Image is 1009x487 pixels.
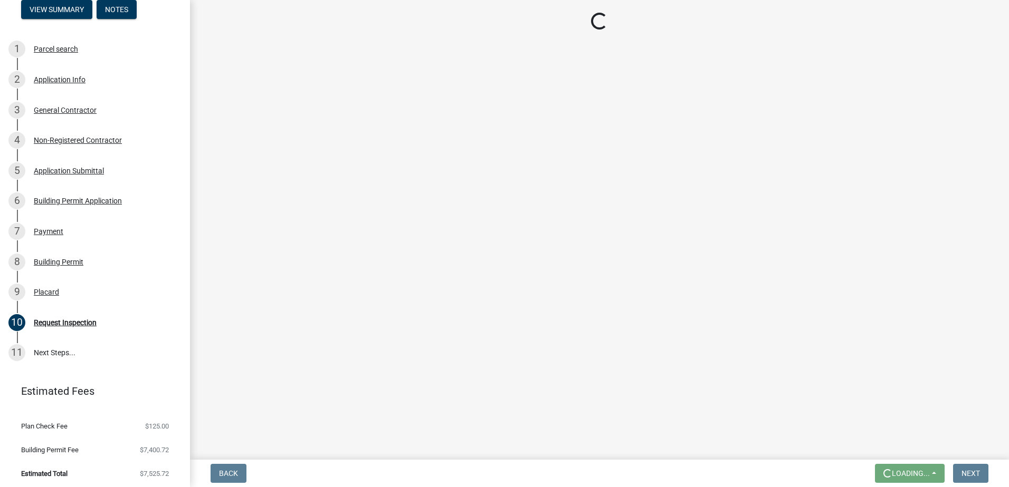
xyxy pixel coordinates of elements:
[211,464,246,483] button: Back
[8,284,25,300] div: 9
[8,192,25,209] div: 6
[8,381,173,402] a: Estimated Fees
[219,469,238,478] span: Back
[34,76,85,83] div: Application Info
[8,344,25,361] div: 11
[21,423,68,430] span: Plan Check Fee
[21,470,68,477] span: Estimated Total
[97,6,137,14] wm-modal-confirm: Notes
[8,162,25,179] div: 5
[34,228,63,235] div: Payment
[34,45,78,53] div: Parcel search
[8,132,25,149] div: 4
[34,197,122,204] div: Building Permit Application
[140,470,169,477] span: $7,525.72
[21,446,79,453] span: Building Permit Fee
[21,6,92,14] wm-modal-confirm: Summary
[8,223,25,240] div: 7
[8,102,25,119] div: 3
[875,464,945,483] button: Loading...
[34,288,59,296] div: Placard
[34,258,83,266] div: Building Permit
[34,137,122,144] div: Non-Registered Contractor
[8,314,25,331] div: 10
[140,446,169,453] span: $7,400.72
[34,319,97,326] div: Request Inspection
[953,464,988,483] button: Next
[8,41,25,57] div: 1
[8,71,25,88] div: 2
[34,106,97,114] div: General Contractor
[8,254,25,270] div: 8
[34,167,104,174] div: Application Submittal
[892,469,930,478] span: Loading...
[962,469,980,478] span: Next
[145,423,169,430] span: $125.00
